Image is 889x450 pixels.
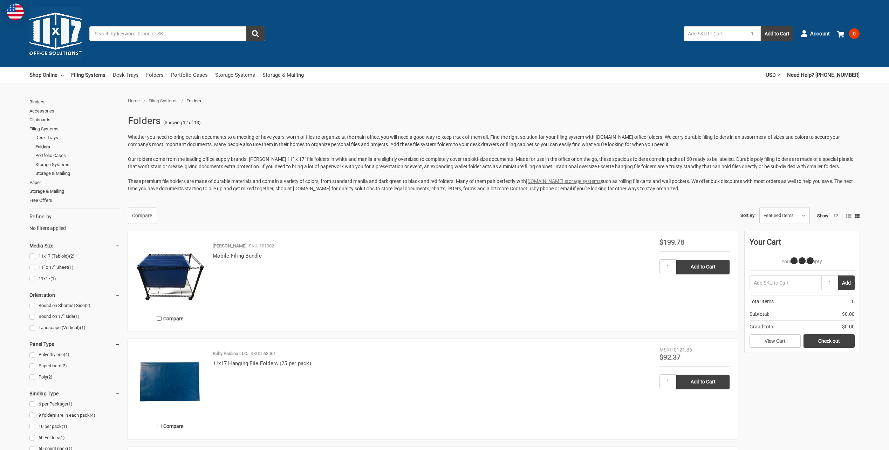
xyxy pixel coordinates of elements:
[29,187,120,196] a: Storage & Mailing
[674,347,692,353] span: $121.36
[29,361,120,371] a: Paperboard
[50,276,56,281] span: (1)
[113,67,139,83] a: Desk Trays
[29,301,120,311] a: Bound on Shortest Side
[85,303,90,308] span: (2)
[29,340,120,348] h5: Panel Type
[787,67,860,83] a: Need Help? [PHONE_NUMBER]
[750,275,821,290] input: Add SKU to Cart
[29,178,120,187] a: Paper
[29,115,120,124] a: Clipboards
[29,323,120,333] a: Landscape (Vertical)
[29,67,64,83] a: Shop Online
[157,424,162,428] input: Compare
[35,160,120,169] a: Storage Systems
[510,186,534,191] a: Contact us
[61,363,67,368] span: (2)
[740,210,755,221] label: Sort By:
[659,353,681,361] span: $92.37
[29,213,120,232] div: No filters applied
[35,133,120,142] a: Desk Trays
[659,238,684,246] span: $199.78
[29,400,120,409] a: 6 per Package
[842,311,855,318] span: $0.00
[35,142,120,151] a: Folders
[74,314,80,319] span: (1)
[29,274,120,284] a: 11x17
[135,239,205,309] img: Mobile Filing Bundle
[135,346,205,416] img: 11x17 Hanging File Folders
[766,67,780,83] a: USD
[213,350,248,357] p: Ruby Paulina LLC.
[750,334,801,348] a: View Cart
[213,360,311,367] a: 11x17 Hanging File Folders (25 per pack)
[215,67,255,83] a: Storage Systems
[59,435,65,440] span: (1)
[69,253,75,259] span: (2)
[128,112,161,130] h1: Folders
[186,98,201,103] span: Folders
[810,30,830,38] span: Account
[89,26,265,41] input: Search by keyword, brand or SKU
[67,401,73,407] span: (1)
[29,196,120,205] a: Free Offers
[684,26,744,41] input: Add SKU to Cart
[750,236,855,253] div: Your Cart
[171,67,208,83] a: Portfolio Cases
[128,156,860,170] p: Our folders come from the leading office supply brands. [PERSON_NAME] 11" x 17" file folders in w...
[29,411,120,420] a: 9 folders are in each pack
[659,346,673,354] div: MSRP
[526,178,601,184] a: [DOMAIN_NAME] storage systems
[128,98,140,103] a: Home
[29,389,120,398] h5: Binding Type
[838,275,855,290] button: Add
[750,323,775,330] span: Grand total:
[71,67,105,83] a: Filing Systems
[149,98,178,103] a: Filing Systems
[29,213,120,221] h5: Refine by
[128,178,860,192] p: These premium file holders are made of durable materials and come in a variety of colors, from st...
[833,213,838,218] a: 12
[817,213,828,218] span: Show
[852,298,855,305] span: 0
[842,323,855,330] span: $0.00
[128,207,156,224] a: Compare
[750,311,769,318] span: Subtotal:
[128,134,860,148] p: Whether you need to bring certain documents to a meeting or have years' worth of files to organiz...
[29,422,120,431] a: 10 per pack
[35,169,120,178] a: Storage & Mailing
[213,253,262,259] a: Mobile Filing Bundle
[750,258,855,265] p: Your Cart Is Empty.
[837,25,860,43] a: 0
[213,243,246,250] p: [PERSON_NAME]
[801,25,830,43] a: Account
[676,260,730,274] input: Add to Cart
[80,325,86,330] span: (1)
[803,334,855,348] a: Check out
[29,291,120,299] h5: Orientation
[831,431,889,450] iframe: Google Customer Reviews
[29,97,120,107] a: Binders
[761,26,793,41] button: Add to Cart
[29,124,120,134] a: Filing Systems
[135,313,205,324] label: Compare
[135,420,205,432] label: Compare
[262,67,304,83] a: Storage & Mailing
[676,375,730,389] input: Add to Cart
[249,243,274,250] p: SKU: 101002
[29,350,120,360] a: Polyethylene
[29,252,120,261] a: 11x17 (Tabloid)
[62,424,67,429] span: (1)
[29,241,120,250] h5: Media Size
[68,265,74,270] span: (1)
[29,373,120,382] a: Poly
[29,7,82,60] img: 11x17.com
[64,352,69,357] span: (4)
[29,263,120,272] a: 11" x 17" Sheet
[29,107,120,116] a: Accessories
[157,316,162,321] input: Compare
